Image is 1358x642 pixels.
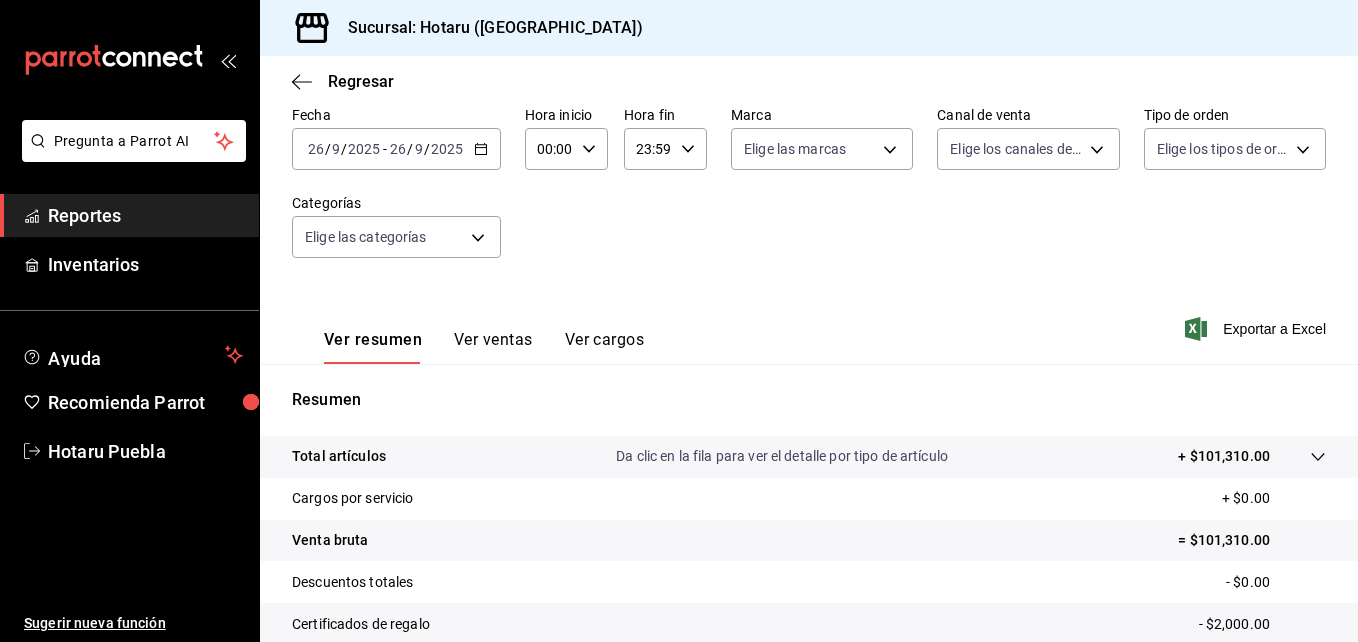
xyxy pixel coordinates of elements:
[54,131,215,152] span: Pregunta a Parrot AI
[48,343,217,367] span: Ayuda
[347,141,381,157] input: ----
[1189,317,1326,341] button: Exportar a Excel
[324,330,422,364] button: Ver resumen
[325,141,331,157] span: /
[1157,139,1289,159] span: Elige los tipos de orden
[292,614,430,635] p: Certificados de regalo
[414,141,424,157] input: --
[1144,108,1326,122] label: Tipo de orden
[14,145,246,166] a: Pregunta a Parrot AI
[292,388,1326,412] p: Resumen
[624,108,707,122] label: Hora fin
[744,139,846,159] span: Elige las marcas
[565,330,645,364] button: Ver cargos
[307,141,325,157] input: --
[48,202,243,229] span: Reportes
[48,438,243,465] span: Hotaru Puebla
[616,446,948,467] p: Da clic en la fila para ver el detalle por tipo de artículo
[324,330,644,364] div: navigation tabs
[1199,614,1326,635] p: - $2,000.00
[292,72,394,91] button: Regresar
[1226,572,1326,593] p: - $0.00
[937,108,1119,122] label: Canal de venta
[292,446,386,467] p: Total artículos
[24,613,243,634] span: Sugerir nueva función
[332,16,643,40] h3: Sucursal: Hotaru ([GEOGRAPHIC_DATA])
[1178,446,1270,467] p: + $101,310.00
[48,251,243,278] span: Inventarios
[424,141,430,157] span: /
[328,72,394,91] span: Regresar
[292,572,413,593] p: Descuentos totales
[525,108,608,122] label: Hora inicio
[22,120,246,162] button: Pregunta a Parrot AI
[731,108,913,122] label: Marca
[383,141,387,157] span: -
[331,141,341,157] input: --
[292,196,501,210] label: Categorías
[341,141,347,157] span: /
[305,227,427,247] span: Elige las categorías
[292,530,368,551] p: Venta bruta
[1178,530,1326,551] p: = $101,310.00
[430,141,464,157] input: ----
[220,52,236,68] button: open_drawer_menu
[48,389,243,416] span: Recomienda Parrot
[407,141,413,157] span: /
[454,330,533,364] button: Ver ventas
[292,488,414,509] p: Cargos por servicio
[1222,488,1326,509] p: + $0.00
[389,141,407,157] input: --
[950,139,1082,159] span: Elige los canales de venta
[292,108,501,122] label: Fecha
